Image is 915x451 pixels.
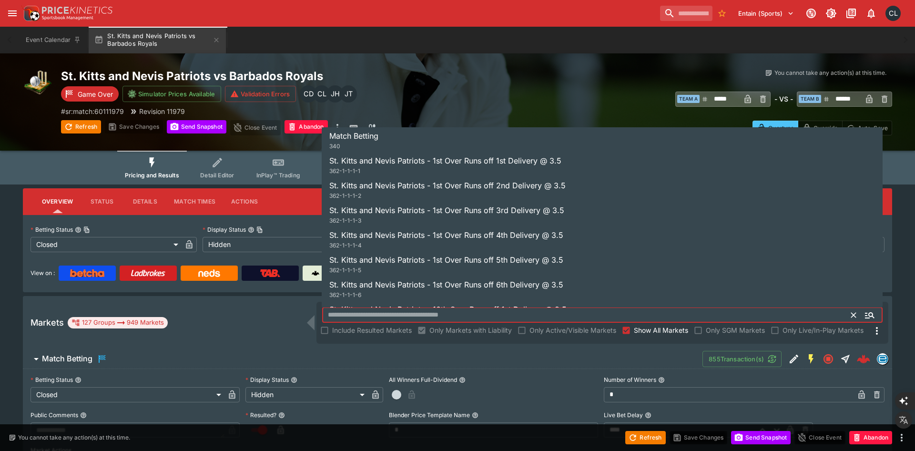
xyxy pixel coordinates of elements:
[702,351,782,367] button: 855Transaction(s)
[78,89,113,99] p: Game Over
[61,106,124,116] p: Copy To Clipboard
[329,131,378,141] span: Match Betting
[329,305,567,314] span: St. Kitts and Nevis Patriots - 10th Over Runs off 1st Delivery @ 3.5
[4,5,21,22] button: open drawer
[30,376,73,384] p: Betting Status
[329,156,561,165] span: St. Kitts and Nevis Patriots - 1st Over Runs off 1st Delivery @ 3.5
[125,172,179,179] span: Pricing and Results
[245,387,368,402] div: Hidden
[871,325,883,337] svg: More
[857,352,870,366] img: logo-cerberus--red.svg
[785,350,803,368] button: Edit Detail
[885,6,901,21] div: Chad Liu
[429,325,512,335] span: Only Markets with Liability
[198,269,220,277] img: Neds
[167,120,226,133] button: Send Snapshot
[61,69,477,83] h2: Copy To Clipboard
[861,307,878,324] button: Close
[329,143,340,150] span: 340
[732,6,800,21] button: Select Tenant
[75,226,81,233] button: Betting StatusCopy To Clipboard
[634,325,688,335] span: Show All Markets
[813,123,838,133] p: Override
[459,377,466,383] button: All Winners Full-Dividend
[18,433,130,442] p: You cannot take any action(s) at this time.
[30,411,78,419] p: Public Comments
[768,123,794,133] p: Overtype
[803,5,820,22] button: Connected to PK
[774,94,793,104] h6: - VS -
[329,192,361,199] span: 362-1-1-1-2
[260,269,280,277] img: TabNZ
[30,266,55,281] label: View on :
[71,317,164,328] div: 127 Groups 949 Markets
[256,226,263,233] button: Copy To Clipboard
[203,237,354,252] div: Hidden
[75,377,81,383] button: Betting Status
[166,190,223,213] button: Match Times
[660,6,712,21] input: search
[30,237,182,252] div: Closed
[329,205,564,215] span: St. Kitts and Nevis Patriots - 1st Over Runs off 3rd Delivery @ 3.5
[843,5,860,22] button: Documentation
[849,431,892,444] button: Abandon
[604,411,643,419] p: Live Bet Delay
[846,307,861,323] button: Clear
[332,120,343,135] button: more
[80,412,87,419] button: Public Comments
[329,230,563,240] span: St. Kitts and Nevis Patriots - 1st Over Runs off 4th Delivery @ 3.5
[645,412,651,419] button: Live Bet Delay
[117,151,798,184] div: Event type filters
[291,377,297,383] button: Display Status
[849,432,892,441] span: Mark an event as closed and abandoned.
[303,266,360,281] a: Cerberus
[752,121,798,135] button: Overtype
[837,350,854,368] button: Straight
[842,121,892,135] button: Auto-Save
[203,225,246,234] p: Display Status
[714,6,730,21] button: No Bookmarks
[823,353,834,365] svg: Closed
[83,226,90,233] button: Copy To Clipboard
[799,95,821,103] span: Team B
[389,376,457,384] p: All Winners Full-Dividend
[200,172,234,179] span: Detail Editor
[340,85,357,102] div: Joshua Thomson
[823,5,840,22] button: Toggle light/dark mode
[278,412,285,419] button: Resulted?
[658,377,665,383] button: Number of Winners
[854,349,873,369] a: 49647e35-6b07-42bc-b4b9-9dc716db935d
[896,432,907,443] button: more
[34,190,81,213] button: Overview
[21,4,40,23] img: PriceKinetics Logo
[42,354,92,364] h6: Match Betting
[332,325,412,335] span: Include Resulted Markets
[858,123,888,133] p: Auto-Save
[20,27,87,53] button: Event Calendar
[389,411,470,419] p: Blender Price Template Name
[30,225,73,234] p: Betting Status
[248,226,254,233] button: Display StatusCopy To Clipboard
[329,181,566,190] span: St. Kitts and Nevis Patriots - 1st Over Runs off 2nd Delivery @ 3.5
[42,7,112,14] img: PriceKinetics
[30,387,224,402] div: Closed
[329,217,361,224] span: 362-1-1-1-3
[472,412,478,419] button: Blender Price Template Name
[625,431,665,444] button: Refresh
[877,354,888,364] img: betradar
[803,350,820,368] button: SGM Enabled
[23,69,53,99] img: cricket.png
[312,269,319,277] img: Cerberus
[89,27,226,53] button: St. Kitts and Nevis Patriots vs Barbados Royals
[326,85,344,102] div: Jiahao Hao
[313,85,330,102] div: Chad Liu
[223,190,266,213] button: Actions
[123,190,166,213] button: Details
[329,255,563,265] span: St. Kitts and Nevis Patriots - 1st Over Runs off 5th Delivery @ 3.5
[285,122,327,131] span: Mark an event as closed and abandoned.
[81,190,123,213] button: Status
[329,242,362,249] span: 362-1-1-1-4
[752,121,892,135] div: Start From
[329,280,563,289] span: St. Kitts and Nevis Patriots - 1st Over Runs off 6th Delivery @ 3.5
[731,431,791,444] button: Send Snapshot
